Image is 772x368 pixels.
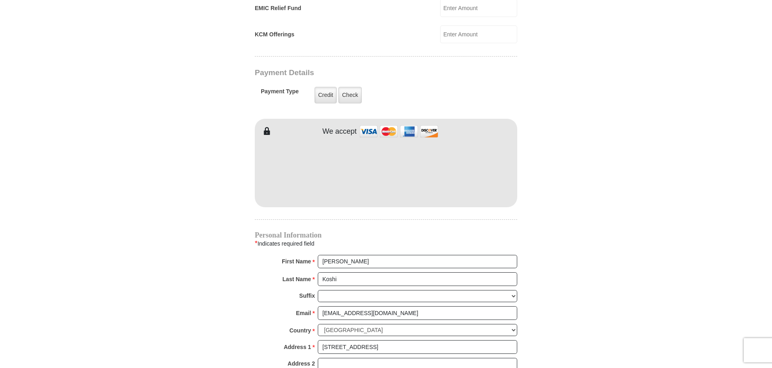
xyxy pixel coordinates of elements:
h3: Payment Details [255,68,461,78]
h5: Payment Type [261,88,299,99]
label: EMIC Relief Fund [255,4,301,13]
strong: Suffix [299,290,315,301]
strong: Address 1 [284,341,311,353]
img: credit cards accepted [359,123,439,140]
label: KCM Offerings [255,30,294,39]
input: Enter Amount [440,25,517,43]
div: Indicates required field [255,238,517,249]
strong: Country [289,325,311,336]
strong: First Name [282,256,311,267]
h4: We accept [323,127,357,136]
label: Check [338,87,362,103]
strong: Last Name [283,273,311,285]
strong: Email [296,307,311,319]
h4: Personal Information [255,232,517,238]
label: Credit [315,87,337,103]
